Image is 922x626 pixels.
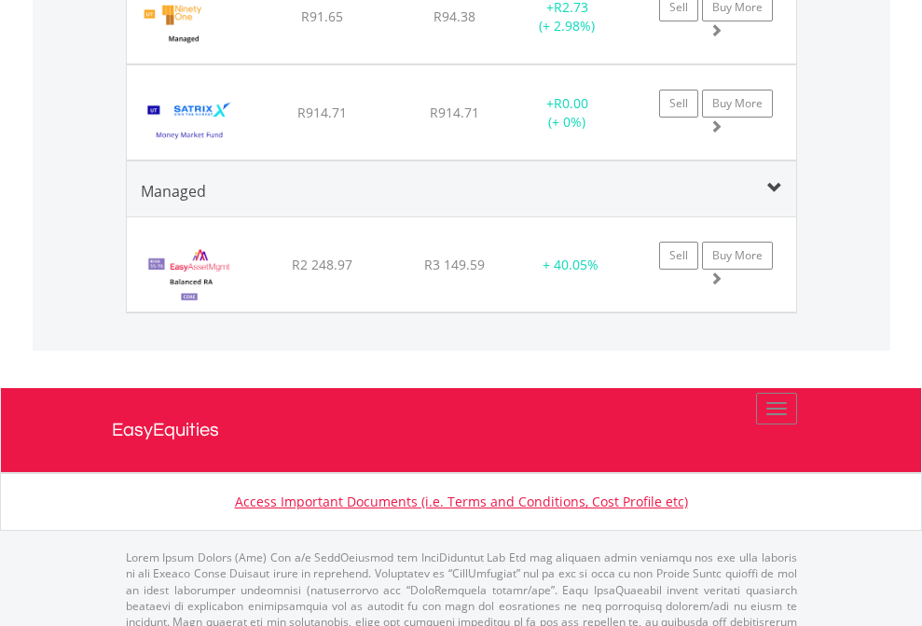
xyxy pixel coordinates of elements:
span: R91.65 [301,7,343,25]
span: Managed [141,181,206,202]
span: R2 248.97 [292,256,352,273]
a: EasyEquities [112,388,811,472]
span: R94.38 [433,7,475,25]
a: Buy More [702,90,773,118]
img: UT.ZA.STMA1.png [136,89,243,155]
span: R914.71 [297,104,347,121]
a: Sell [659,90,698,118]
a: Sell [659,242,698,270]
a: Buy More [702,242,773,270]
a: Access Important Documents (i.e. Terms and Conditions, Cost Profile etc) [235,493,688,510]
div: + (+ 0%) [509,94,626,132]
span: R914.71 [430,104,479,121]
span: R3 149.59 [424,256,485,273]
div: + 40.05% [523,256,618,274]
span: R0.00 [554,94,588,112]
img: EMPBundle_CBalancedRA.png [136,241,243,307]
